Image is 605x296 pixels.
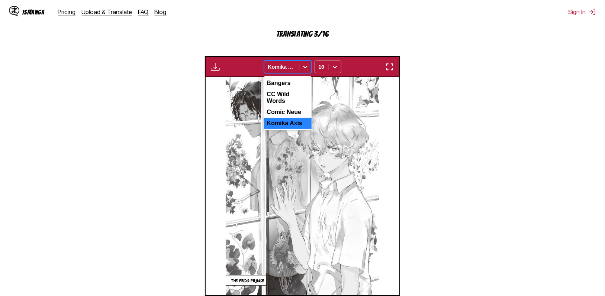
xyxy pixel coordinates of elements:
[385,62,394,71] img: Enter fullscreen
[589,8,596,16] img: Sign out
[82,8,132,16] a: Upload & Translate
[22,9,45,16] div: IsManga
[568,8,596,16] button: Sign In
[138,8,149,16] a: FAQ
[58,8,76,16] a: Pricing
[264,107,312,118] div: Comic Neue
[226,77,379,295] img: Manga Panel
[264,118,312,129] div: Komika Axis
[211,62,220,71] img: Download translated images
[155,8,167,16] a: Blog
[264,78,312,89] div: Bangers
[230,277,266,284] p: The Frog Prince
[9,6,19,16] img: IsManga Logo
[228,30,377,38] p: Translating 3/16
[264,89,312,107] div: CC Wild Words
[9,6,58,18] a: IsManga LogoIsManga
